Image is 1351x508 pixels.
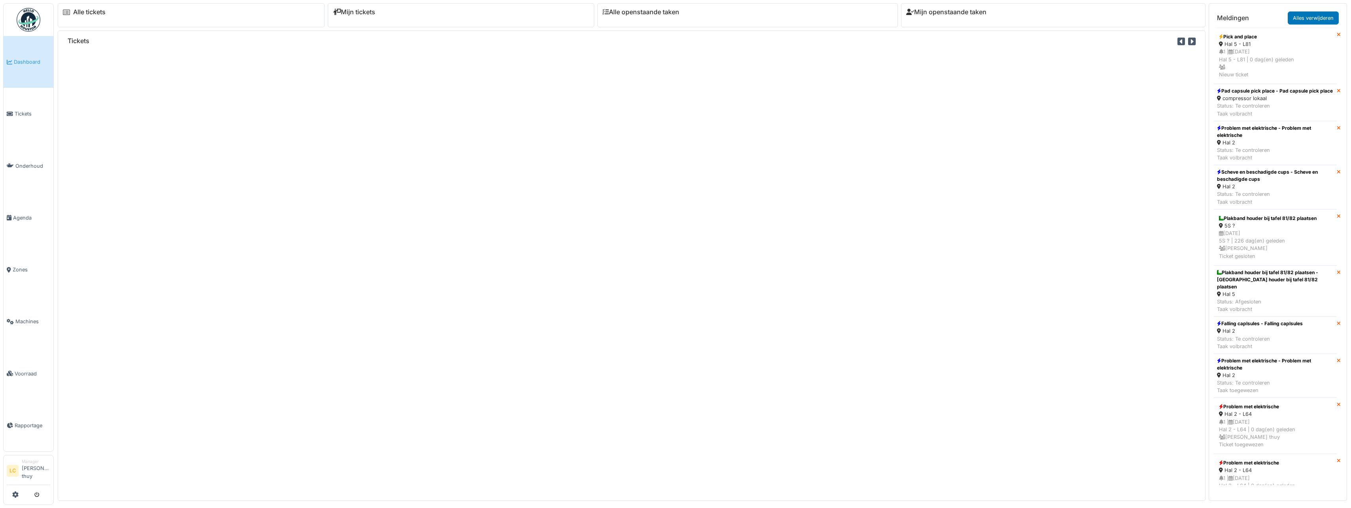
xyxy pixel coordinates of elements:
span: Machines [15,318,50,325]
div: Status: Te controleren Taak volbracht [1217,335,1303,350]
a: Scheve en beschadigde cups - Scheve en beschadigde cups Hal 2 Status: Te controlerenTaak volbracht [1214,165,1337,209]
div: Hal 2 [1217,372,1334,379]
span: Zones [13,266,50,273]
div: Hal 5 [1217,290,1334,298]
span: Agenda [13,214,50,222]
a: Pad capsule pick place - Pad capsule pick place compressor lokaal Status: Te controlerenTaak volb... [1214,84,1337,121]
div: Scheve en beschadigde cups - Scheve en beschadigde cups [1217,169,1334,183]
h6: Meldingen [1217,14,1249,22]
div: Hal 2 [1217,183,1334,190]
a: Voorraad [4,348,53,400]
div: Hal 2 [1217,327,1303,335]
span: Rapportage [15,422,50,429]
a: Alles verwijderen [1288,11,1339,25]
div: 1 | [DATE] Hal 2 - L64 | 0 dag(en) geleden [PERSON_NAME] thuy Ticket toegewezen [1219,418,1332,449]
div: Hal 2 - L64 [1219,410,1332,418]
a: Machines [4,296,53,347]
a: Alle openstaande taken [603,8,679,16]
a: Plakband houder bij tafel 81/82 plaatsen - [GEOGRAPHIC_DATA] houder bij tafel 81/82 plaatsen Hal ... [1214,265,1337,317]
div: Status: Te controleren Taak volbracht [1217,102,1333,117]
div: Pick and place [1219,33,1332,40]
a: Plakband houder bij tafel 81/82 plaatsen 5S ? [DATE]5S ? | 226 dag(en) geleden [PERSON_NAME]Ticke... [1214,209,1337,265]
div: Falling caplsules - Falling caplsules [1217,320,1303,327]
div: Status: Te controleren Taak volbracht [1217,146,1334,161]
a: Problem met elektrische Hal 2 - L64 1 |[DATE]Hal 2 - L64 | 0 dag(en) geleden [PERSON_NAME] thuyTi... [1214,398,1337,454]
div: Hal 2 - L64 [1219,466,1332,474]
div: compressor lokaal [1217,95,1333,102]
div: Manager [22,459,50,464]
div: 5S ? [1219,222,1332,229]
h6: Tickets [68,37,89,45]
div: Problem met elektrische - Problem met elektrische [1217,357,1334,372]
a: Agenda [4,192,53,244]
a: Falling caplsules - Falling caplsules Hal 2 Status: Te controlerenTaak volbracht [1214,317,1337,354]
a: Tickets [4,88,53,140]
a: Alle tickets [73,8,106,16]
div: Pad capsule pick place - Pad capsule pick place [1217,87,1333,95]
div: Hal 5 - L81 [1219,40,1332,48]
div: Problem met elektrische [1219,403,1332,410]
div: 1 | [DATE] Hal 2 - L64 | 0 dag(en) geleden [PERSON_NAME] thuy Ticket toegewezen [1219,474,1332,505]
span: Tickets [15,110,50,118]
div: [DATE] 5S ? | 226 dag(en) geleden [PERSON_NAME] Ticket gesloten [1219,229,1332,260]
img: Badge_color-CXgf-gQk.svg [17,8,40,32]
span: Onderhoud [15,162,50,170]
div: Hal 2 [1217,139,1334,146]
div: Plakband houder bij tafel 81/82 plaatsen - [GEOGRAPHIC_DATA] houder bij tafel 81/82 plaatsen [1217,269,1334,290]
a: Mijn openstaande taken [906,8,986,16]
div: Status: Te controleren Taak volbracht [1217,190,1334,205]
a: Rapportage [4,400,53,451]
span: Dashboard [14,58,50,66]
div: Status: Afgesloten Taak volbracht [1217,298,1334,313]
div: Plakband houder bij tafel 81/82 plaatsen [1219,215,1332,222]
div: Status: Te controleren Taak toegewezen [1217,379,1334,394]
a: Problem met elektrische - Problem met elektrische Hal 2 Status: Te controlerenTaak toegewezen [1214,354,1337,398]
div: 1 | [DATE] Hal 5 - L81 | 0 dag(en) geleden Nieuw ticket [1219,48,1332,78]
div: Problem met elektrische - Problem met elektrische [1217,125,1334,139]
a: Mijn tickets [333,8,375,16]
a: Onderhoud [4,140,53,192]
a: Zones [4,244,53,296]
li: [PERSON_NAME] thuy [22,459,50,483]
li: LC [7,465,19,477]
div: Problem met elektrische [1219,459,1332,466]
a: Dashboard [4,36,53,88]
a: Pick and place Hal 5 - L81 1 |[DATE]Hal 5 - L81 | 0 dag(en) geleden Nieuw ticket [1214,28,1337,84]
a: LC Manager[PERSON_NAME] thuy [7,459,50,485]
span: Voorraad [15,370,50,377]
a: Problem met elektrische - Problem met elektrische Hal 2 Status: Te controlerenTaak volbracht [1214,121,1337,165]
